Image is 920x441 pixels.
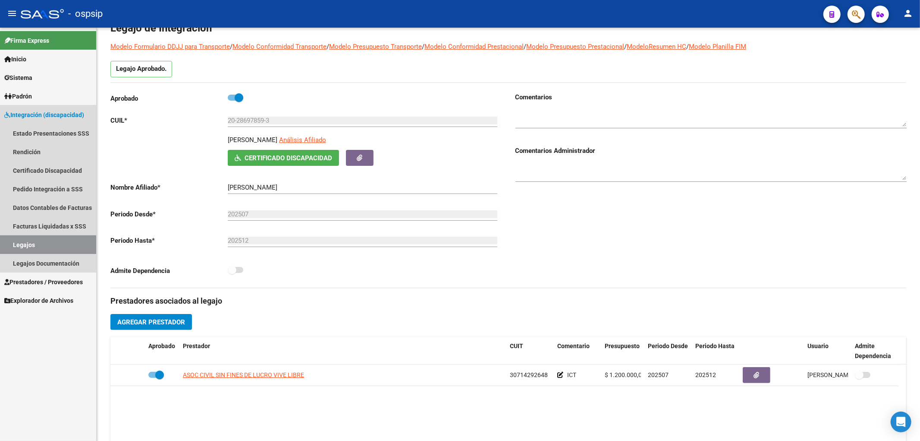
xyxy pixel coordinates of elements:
[145,337,179,365] datatable-header-cell: Aprobado
[7,8,17,19] mat-icon: menu
[110,266,228,276] p: Admite Dependencia
[110,236,228,245] p: Periodo Hasta
[228,150,339,166] button: Certificado Discapacidad
[228,135,277,145] p: [PERSON_NAME]
[695,371,716,378] span: 202512
[510,343,523,349] span: CUIT
[110,94,228,103] p: Aprobado
[110,116,228,125] p: CUIL
[601,337,644,365] datatable-header-cell: Presupuesto
[110,209,228,219] p: Periodo Desde
[855,343,891,359] span: Admite Dependencia
[644,337,692,365] datatable-header-cell: Periodo Desde
[110,61,172,77] p: Legajo Aprobado.
[557,343,590,349] span: Comentario
[605,343,640,349] span: Presupuesto
[692,337,739,365] datatable-header-cell: Periodo Hasta
[903,8,913,19] mat-icon: person
[807,371,875,378] span: [PERSON_NAME] [DATE]
[110,183,228,192] p: Nombre Afiliado
[245,154,332,162] span: Certificado Discapacidad
[851,337,899,365] datatable-header-cell: Admite Dependencia
[526,43,624,51] a: Modelo Presupuesto Prestacional
[4,296,73,305] span: Explorador de Archivos
[424,43,524,51] a: Modelo Conformidad Prestacional
[329,43,422,51] a: Modelo Presupuesto Transporte
[110,21,906,35] h1: Legajo de Integración
[148,343,175,349] span: Aprobado
[891,412,911,432] div: Open Intercom Messenger
[68,4,103,23] span: - ospsip
[4,73,32,82] span: Sistema
[4,92,32,101] span: Padrón
[4,36,49,45] span: Firma Express
[627,43,686,51] a: ModeloResumen HC
[4,110,84,120] span: Integración (discapacidad)
[232,43,327,51] a: Modelo Conformidad Transporte
[695,343,735,349] span: Periodo Hasta
[689,43,746,51] a: Modelo Planilla FIM
[554,337,601,365] datatable-header-cell: Comentario
[567,371,576,378] span: ICT
[183,343,210,349] span: Prestador
[515,92,907,102] h3: Comentarios
[807,343,829,349] span: Usuario
[605,371,645,378] span: $ 1.200.000,00
[183,371,304,378] span: ASOC CIVIL SIN FINES DE LUCRO VIVE LIBRE
[179,337,506,365] datatable-header-cell: Prestador
[117,318,185,326] span: Agregar Prestador
[510,371,548,378] span: 30714292648
[506,337,554,365] datatable-header-cell: CUIT
[804,337,851,365] datatable-header-cell: Usuario
[110,43,230,51] a: Modelo Formulario DDJJ para Transporte
[648,343,688,349] span: Periodo Desde
[4,54,26,64] span: Inicio
[279,136,326,144] span: Análisis Afiliado
[4,277,83,287] span: Prestadores / Proveedores
[515,146,907,155] h3: Comentarios Administrador
[110,314,192,330] button: Agregar Prestador
[110,295,906,307] h3: Prestadores asociados al legajo
[648,371,669,378] span: 202507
